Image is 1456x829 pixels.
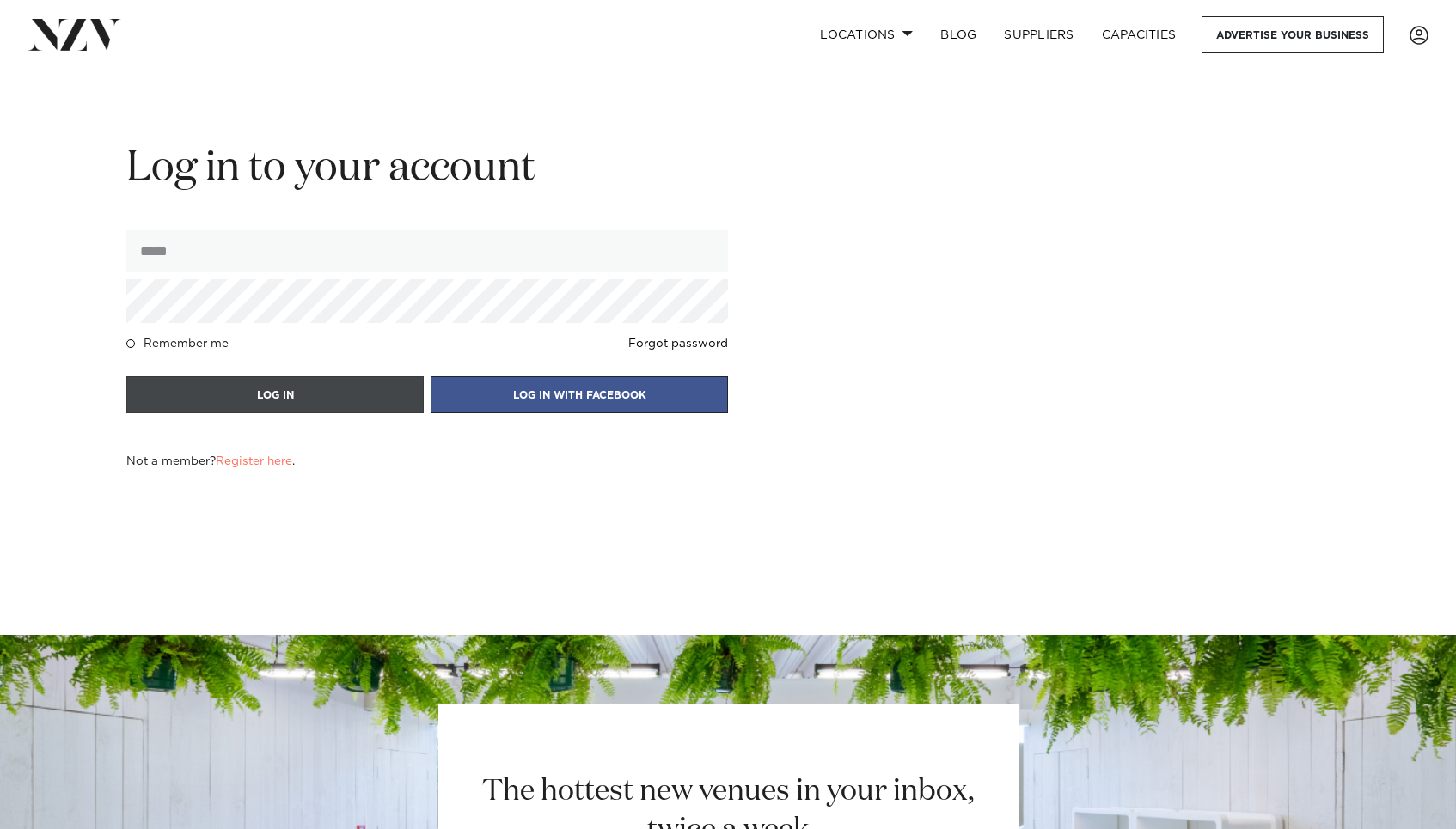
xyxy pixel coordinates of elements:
button: LOG IN WITH FACEBOOK [431,376,728,413]
a: Advertise your business [1202,16,1384,53]
a: SUPPLIERS [990,16,1087,53]
button: LOG IN [126,376,424,413]
a: BLOG [927,16,990,53]
h4: Not a member? . [126,454,295,468]
h2: Log in to your account [126,142,728,196]
a: Locations [806,16,927,53]
a: Register here [216,455,292,467]
a: LOG IN WITH FACEBOOK [431,387,728,402]
a: Forgot password [628,337,728,350]
h4: Remember me [144,337,229,350]
img: nzv-logo.png [28,19,121,50]
a: Capacities [1088,16,1190,53]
